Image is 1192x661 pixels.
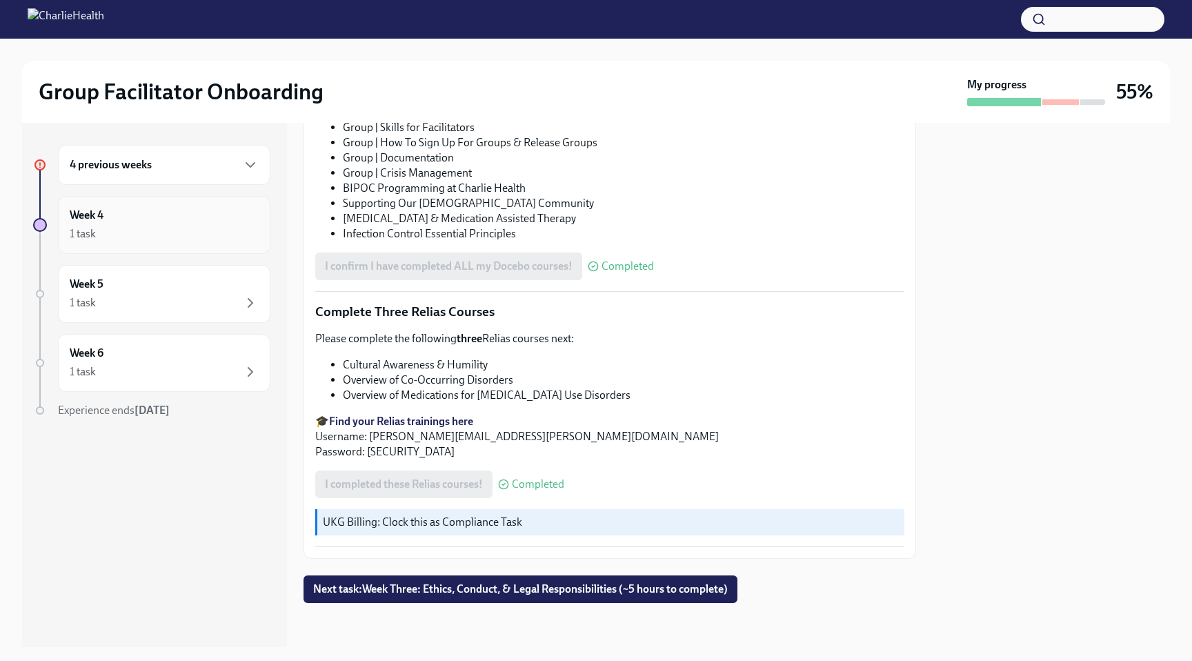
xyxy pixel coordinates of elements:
div: 4 previous weeks [58,145,270,185]
p: UKG Billing: Clock this as Compliance Task [323,515,899,530]
span: Experience ends [58,404,170,417]
a: Week 51 task [33,265,270,323]
span: Completed [602,261,654,272]
div: 1 task [70,226,96,241]
strong: [DATE] [135,404,170,417]
a: Find your Relias trainings here [329,415,473,428]
span: Next task : Week Three: Ethics, Conduct, & Legal Responsibilities (~5 hours to complete) [313,582,728,596]
li: Supporting Our [DEMOGRAPHIC_DATA] Community [343,196,904,211]
li: Overview of Co-Occurring Disorders [343,373,904,388]
h6: Week 5 [70,277,103,292]
img: CharlieHealth [28,8,104,30]
div: 1 task [70,364,96,379]
li: Group | Crisis Management [343,166,904,181]
h6: 4 previous weeks [70,157,152,172]
h6: Week 4 [70,208,103,223]
h2: Group Facilitator Onboarding [39,78,324,106]
span: Completed [512,479,564,490]
li: Group | Skills for Facilitators [343,120,904,135]
h6: Week 6 [70,346,103,361]
p: Complete Three Relias Courses [315,303,904,321]
li: Cultural Awareness & Humility [343,357,904,373]
li: [MEDICAL_DATA] & Medication Assisted Therapy [343,211,904,226]
li: Group | Documentation [343,150,904,166]
div: 1 task [70,295,96,310]
li: Infection Control Essential Principles [343,226,904,241]
p: Please complete the following Relias courses next: [315,331,904,346]
li: Group | How To Sign Up For Groups & Release Groups [343,135,904,150]
strong: My progress [967,77,1026,92]
a: Week 41 task [33,196,270,254]
p: 🎓 Username: [PERSON_NAME][EMAIL_ADDRESS][PERSON_NAME][DOMAIN_NAME] Password: [SECURITY_DATA] [315,414,904,460]
h3: 55% [1116,79,1153,104]
li: BIPOC Programming at Charlie Health [343,181,904,196]
button: Next task:Week Three: Ethics, Conduct, & Legal Responsibilities (~5 hours to complete) [304,575,737,603]
strong: three [457,332,482,345]
li: Overview of Medications for [MEDICAL_DATA] Use Disorders [343,388,904,403]
a: Week 61 task [33,334,270,392]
